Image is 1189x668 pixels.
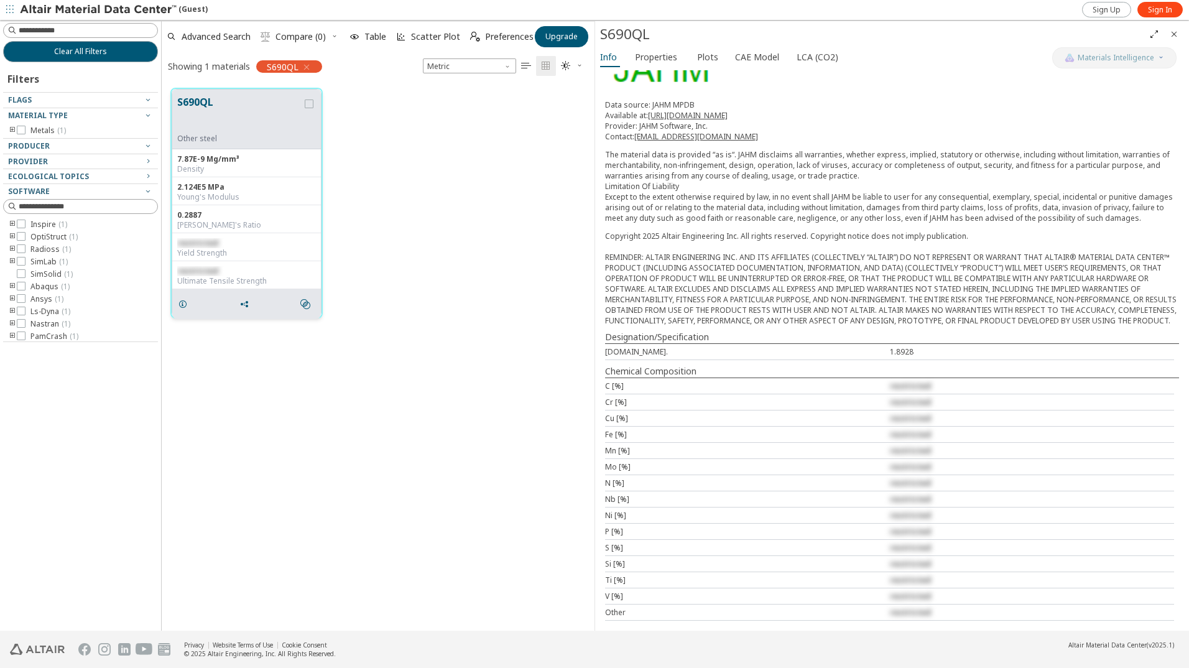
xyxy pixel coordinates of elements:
span: Properties [635,47,677,67]
button: AI CopilotMaterials Intelligence [1052,47,1177,68]
a: [EMAIL_ADDRESS][DOMAIN_NAME] [634,131,758,142]
i: toogle group [8,232,17,242]
i: toogle group [8,282,17,292]
span: Advanced Search [182,32,251,41]
i: toogle group [8,220,17,230]
span: Provider [8,156,48,167]
a: Website Terms of Use [213,641,273,649]
span: Plots [697,47,718,67]
img: Altair Engineering [10,644,65,655]
div: 7.87E-9 Mg/mm³ [177,154,316,164]
span: ( 1 ) [58,219,67,230]
span: ( 1 ) [55,294,63,304]
span: restricted [890,397,931,407]
span: Upgrade [545,32,578,42]
span: ( 1 ) [62,306,70,317]
button: Tile View [536,56,556,76]
span: Preferences [485,32,534,41]
span: LCA (CO2) [797,47,838,67]
div: Other [605,607,890,618]
img: Altair Material Data Center [20,4,178,16]
span: Inspire [30,220,67,230]
button: Material Type [3,108,158,123]
button: Share [234,292,260,317]
div: Ti [%] [605,575,890,585]
span: restricted [890,607,931,618]
div: Copyright 2025 Altair Engineering Inc. All rights reserved. Copyright notice does not imply publi... [605,231,1179,326]
span: restricted [177,266,218,276]
div: Nb [%] [605,494,890,504]
i: toogle group [8,332,17,341]
div: [DOMAIN_NAME]. [605,346,890,357]
span: ( 1 ) [59,256,68,267]
div: S690QL [600,24,1144,44]
div: Cu [%] [605,413,890,424]
span: Producer [8,141,50,151]
button: Flags [3,93,158,108]
button: Upgrade [535,26,588,47]
div: N [%] [605,478,890,488]
div: Fe [%] [605,429,890,440]
span: restricted [890,494,931,504]
span: restricted [177,238,218,248]
p: The material data is provided “as is“. JAHM disclaims all warranties, whether express, implied, s... [605,149,1179,223]
span: Info [600,47,617,67]
span: Metals [30,126,66,136]
span: SimLab [30,257,68,267]
button: Software [3,184,158,199]
div: 2.124E5 MPa [177,182,316,192]
div: 1.8928 [890,346,1175,357]
span: restricted [890,559,931,569]
span: Radioss [30,244,71,254]
span: Compare (0) [275,32,326,41]
span: restricted [890,510,931,521]
a: [URL][DOMAIN_NAME] [648,110,728,121]
button: Close [1164,24,1184,44]
i: toogle group [8,319,17,329]
span: restricted [890,445,931,456]
button: Ecological Topics [3,169,158,184]
span: ( 1 ) [61,281,70,292]
button: Similar search [295,292,321,317]
a: Sign Up [1082,2,1131,17]
button: Full Screen [1144,24,1164,44]
i:  [300,299,310,309]
span: restricted [890,575,931,585]
span: restricted [890,542,931,553]
span: Flags [8,95,32,105]
div: Si [%] [605,559,890,569]
button: Theme [556,56,588,76]
a: Cookie Consent [282,641,327,649]
span: restricted [890,526,931,537]
span: Ls-Dyna [30,307,70,317]
button: Provider [3,154,158,169]
div: Designation/Specification [605,331,1179,343]
span: ( 1 ) [62,244,71,254]
div: S [%] [605,542,890,553]
div: C [%] [605,381,890,391]
span: OptiStruct [30,232,78,242]
span: Ansys [30,294,63,304]
span: Clear All Filters [54,47,107,57]
a: Sign In [1137,2,1183,17]
div: Young's Modulus [177,192,316,202]
div: Ni [%] [605,510,890,521]
span: CAE Model [735,47,779,67]
span: Altair Material Data Center [1068,641,1147,649]
i: toogle group [8,294,17,304]
div: P [%] [605,526,890,537]
button: Producer [3,139,158,154]
div: Ultimate Tensile Strength [177,276,316,286]
span: Materials Intelligence [1078,53,1154,63]
div: Filters [3,62,45,92]
div: (v2025.1) [1068,641,1174,649]
button: S690QL [177,95,302,134]
span: restricted [890,413,931,424]
span: Ecological Topics [8,171,89,182]
span: restricted [890,591,931,601]
div: V [%] [605,591,890,601]
button: Clear All Filters [3,41,158,62]
i: toogle group [8,244,17,254]
span: ( 1 ) [62,318,70,329]
div: [PERSON_NAME]'s Ratio [177,220,316,230]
